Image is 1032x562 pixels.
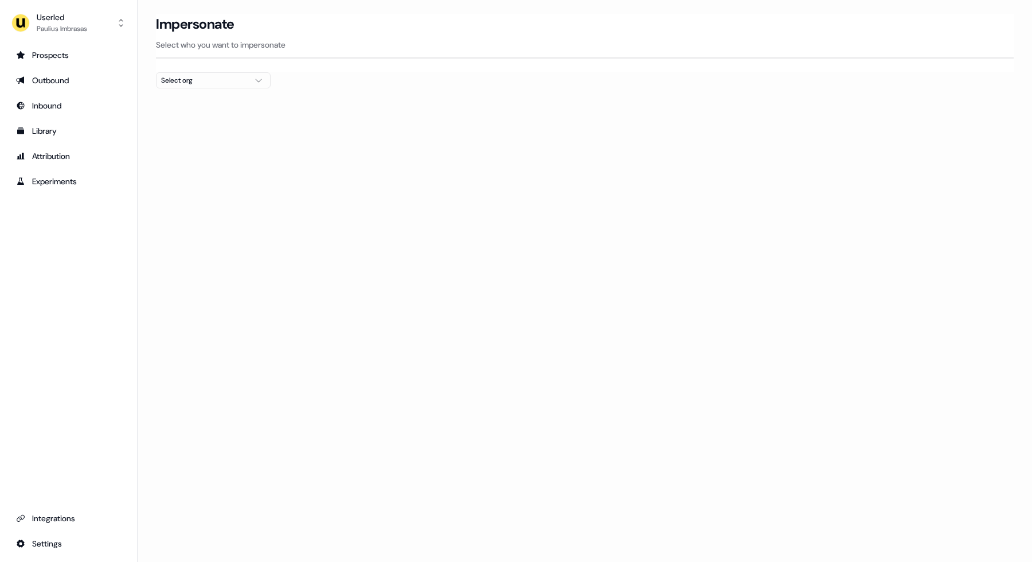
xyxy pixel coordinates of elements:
[9,509,128,528] a: Go to integrations
[156,15,234,33] h3: Impersonate
[9,147,128,165] a: Go to attribution
[9,9,128,37] button: UserledPaulius Imbrasas
[9,46,128,64] a: Go to prospects
[37,11,87,23] div: Userled
[37,23,87,34] div: Paulius Imbrasas
[9,122,128,140] a: Go to templates
[16,125,121,137] div: Library
[161,75,247,86] div: Select org
[16,100,121,111] div: Inbound
[156,39,1014,51] p: Select who you want to impersonate
[16,75,121,86] div: Outbound
[9,96,128,115] a: Go to Inbound
[16,513,121,524] div: Integrations
[9,71,128,90] a: Go to outbound experience
[9,172,128,191] a: Go to experiments
[16,49,121,61] div: Prospects
[16,150,121,162] div: Attribution
[16,538,121,549] div: Settings
[16,176,121,187] div: Experiments
[156,72,271,88] button: Select org
[9,534,128,553] a: Go to integrations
